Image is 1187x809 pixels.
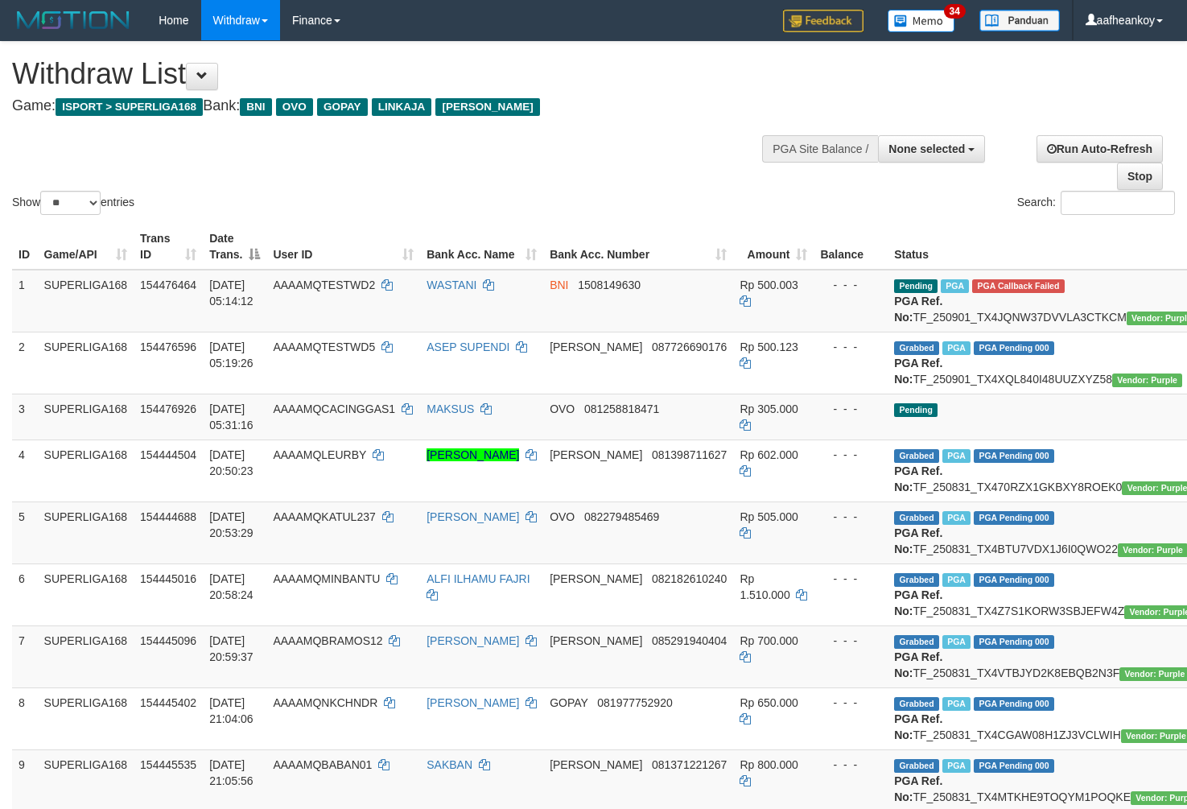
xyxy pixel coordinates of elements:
[878,135,985,163] button: None selected
[762,135,878,163] div: PGA Site Balance /
[942,573,971,587] span: Marked by aafheankoy
[12,191,134,215] label: Show entries
[944,4,966,19] span: 34
[140,341,196,353] span: 154476596
[427,758,472,771] a: SAKBAN
[38,687,134,749] td: SUPERLIGA168
[209,696,253,725] span: [DATE] 21:04:06
[140,510,196,523] span: 154444688
[38,224,134,270] th: Game/API: activate to sort column ascending
[273,279,375,291] span: AAAAMQTESTWD2
[12,332,38,394] td: 2
[550,758,642,771] span: [PERSON_NAME]
[276,98,313,116] span: OVO
[941,279,969,293] span: Marked by aafmaleo
[550,448,642,461] span: [PERSON_NAME]
[209,572,253,601] span: [DATE] 20:58:24
[894,279,938,293] span: Pending
[372,98,432,116] span: LINKAJA
[56,98,203,116] span: ISPORT > SUPERLIGA168
[12,270,38,332] td: 1
[894,511,939,525] span: Grabbed
[783,10,863,32] img: Feedback.jpg
[942,341,971,355] span: Marked by aafmaleo
[543,224,733,270] th: Bank Acc. Number: activate to sort column ascending
[974,341,1054,355] span: PGA Pending
[942,635,971,649] span: Marked by aafheankoy
[12,8,134,32] img: MOTION_logo.png
[652,758,727,771] span: Copy 081371221267 to clipboard
[974,697,1054,711] span: PGA Pending
[974,759,1054,773] span: PGA Pending
[820,401,881,417] div: - - -
[820,447,881,463] div: - - -
[209,341,253,369] span: [DATE] 05:19:26
[435,98,539,116] span: [PERSON_NAME]
[942,697,971,711] span: Marked by aafchhiseyha
[427,341,509,353] a: ASEP SUPENDI
[550,510,575,523] span: OVO
[12,394,38,440] td: 3
[40,191,101,215] select: Showentries
[38,563,134,625] td: SUPERLIGA168
[140,634,196,647] span: 154445096
[12,563,38,625] td: 6
[652,572,727,585] span: Copy 082182610240 to clipboard
[266,224,420,270] th: User ID: activate to sort column ascending
[38,394,134,440] td: SUPERLIGA168
[209,634,253,663] span: [DATE] 20:59:37
[1037,135,1163,163] a: Run Auto-Refresh
[894,464,942,493] b: PGA Ref. No:
[974,449,1054,463] span: PGA Pending
[974,635,1054,649] span: PGA Pending
[38,501,134,563] td: SUPERLIGA168
[427,510,519,523] a: [PERSON_NAME]
[974,573,1054,587] span: PGA Pending
[894,341,939,355] span: Grabbed
[894,295,942,324] b: PGA Ref. No:
[740,448,798,461] span: Rp 602.000
[273,758,372,771] span: AAAAMQBABAN01
[888,142,965,155] span: None selected
[584,510,659,523] span: Copy 082279485469 to clipboard
[740,572,789,601] span: Rp 1.510.000
[820,277,881,293] div: - - -
[427,279,476,291] a: WASTANI
[820,695,881,711] div: - - -
[894,774,942,803] b: PGA Ref. No:
[740,758,798,771] span: Rp 800.000
[550,402,575,415] span: OVO
[140,279,196,291] span: 154476464
[140,572,196,585] span: 154445016
[894,712,942,741] b: PGA Ref. No:
[894,403,938,417] span: Pending
[1017,191,1175,215] label: Search:
[740,510,798,523] span: Rp 505.000
[273,402,395,415] span: AAAAMQCACINGGAS1
[140,758,196,771] span: 154445535
[134,224,203,270] th: Trans ID: activate to sort column ascending
[740,634,798,647] span: Rp 700.000
[140,402,196,415] span: 154476926
[740,402,798,415] span: Rp 305.000
[12,98,775,114] h4: Game: Bank:
[578,279,641,291] span: Copy 1508149630 to clipboard
[12,625,38,687] td: 7
[38,440,134,501] td: SUPERLIGA168
[317,98,368,116] span: GOPAY
[652,448,727,461] span: Copy 081398711627 to clipboard
[273,634,382,647] span: AAAAMQBRAMOS12
[894,635,939,649] span: Grabbed
[820,757,881,773] div: - - -
[273,341,375,353] span: AAAAMQTESTWD5
[888,10,955,32] img: Button%20Memo.svg
[740,696,798,709] span: Rp 650.000
[427,572,530,585] a: ALFI ILHAMU FAJRI
[820,509,881,525] div: - - -
[550,634,642,647] span: [PERSON_NAME]
[894,759,939,773] span: Grabbed
[273,696,377,709] span: AAAAMQNKCHNDR
[12,687,38,749] td: 8
[273,448,366,461] span: AAAAMQLEURBY
[740,279,798,291] span: Rp 500.003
